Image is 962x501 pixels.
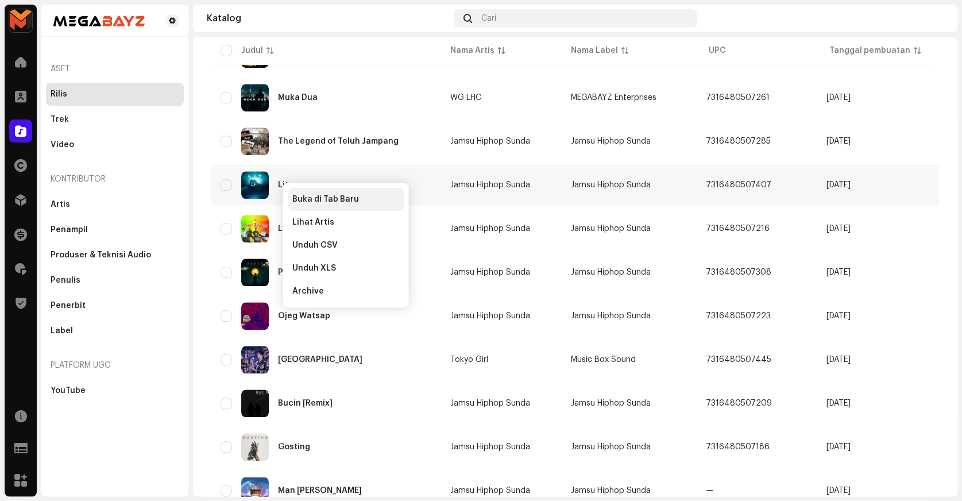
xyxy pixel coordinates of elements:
span: Jamsu Hiphop Sunda [571,443,651,451]
div: Tokyo Girl [450,356,488,364]
span: Jamsu Hiphop Sunda [450,487,553,495]
span: 23 Apr 2025 [826,487,851,495]
span: Jamsu Hiphop Sunda [450,181,553,189]
span: WG LHC [450,94,553,102]
span: Jamsu Hiphop Sunda [450,443,553,451]
div: Lah Bodo Amat [Reggae] [278,225,377,233]
div: Trek [51,115,69,124]
div: Penampil [51,225,88,234]
re-m-nav-item: Produser & Teknisi Audio [46,244,184,267]
div: Jamsu Hiphop Sunda [450,225,530,233]
div: Penulis [51,276,80,285]
div: Nama Label [571,45,618,56]
div: Ojeg Watsap [278,312,330,320]
span: Jamsu Hiphop Sunda [450,399,553,407]
div: Penerbit [51,301,86,310]
li: Unduh CSV [288,234,404,257]
div: Produser & Teknisi Audio [51,250,151,260]
div: Jamsu Hiphop Sunda [450,181,530,189]
img: cbb2e167-14b3-40a9-b944-8dd80b42028d [241,346,269,373]
span: Jamsu Hiphop Sunda [571,399,651,407]
div: Kontributor [46,165,184,193]
li: Archive [288,280,404,303]
span: Jamsu Hiphop Sunda [571,137,651,145]
span: 23 Apr 2025 [826,94,851,102]
div: Jamsu Hiphop Sunda [450,312,530,320]
img: 10f283ed-ef99-4429-a9b7-804cbd980048 [241,171,269,199]
span: Jamsu Hiphop Sunda [450,137,553,145]
div: Artis [51,200,70,209]
div: Muka Dua [278,94,318,102]
div: Jamsu Hiphop Sunda [450,443,530,451]
re-m-nav-item: Artis [46,193,184,216]
img: b55bfe63-1213-4d4a-97d0-c4f48eada45e [241,259,269,286]
div: Video [51,140,74,149]
span: 7316480507285 [706,137,771,145]
re-m-nav-item: Label [46,319,184,342]
span: — [706,487,713,495]
span: Archive [292,287,324,296]
span: Unduh CSV [292,241,338,250]
img: c80ab357-ad41-45f9-b05a-ac2c454cf3ef [925,9,944,28]
span: 7316480507445 [706,356,771,364]
span: Jamsu Hiphop Sunda [571,225,651,233]
img: c1f3b5d2-6493-41a9-9f15-38732ad9607a [241,128,269,155]
span: Cari [481,14,496,23]
div: Gosting [278,443,310,451]
div: Bucin [Remix] [278,399,333,407]
span: Buka di Tab Baru [292,195,359,204]
span: Music Box Sound [571,356,636,364]
img: 3f23f1de-8593-4305-9606-c96de0f31343 [241,84,269,111]
span: Lihat Artis [292,218,334,227]
span: Jamsu Hiphop Sunda [450,268,553,276]
re-a-nav-header: Platform UGC [46,352,184,379]
span: 7316480507223 [706,312,771,320]
img: 250fc6b7-2379-49b2-8428-5f605543a7c4 [241,390,269,417]
span: 23 Apr 2025 [826,443,851,451]
li: Buka di Tab Baru [288,188,404,211]
span: 7316480507186 [706,443,770,451]
span: Tokyo Girl [450,356,553,364]
div: Tokyo Tower [278,356,362,364]
img: 33c9722d-ea17-4ee8-9e7d-1db241e9a290 [9,9,32,32]
re-m-nav-item: Penampil [46,218,184,241]
re-m-nav-item: YouTube [46,379,184,402]
span: 23 Apr 2025 [826,137,851,145]
span: Jamsu Hiphop Sunda [571,181,651,189]
img: 5980e73e-511e-4429-b8ec-69f9a9f2f0d1 [241,302,269,330]
re-m-nav-item: Trek [46,108,184,131]
re-a-nav-header: Aset [46,55,184,83]
div: Nama Artis [450,45,494,56]
div: Jamsu Hiphop Sunda [450,487,530,495]
img: ea3f5b01-c1b1-4518-9e19-4d24e8c5836b [51,14,147,28]
span: 7316480507209 [706,399,772,407]
div: YouTube [51,386,86,395]
div: Judul [241,45,263,56]
span: Jamsu Hiphop Sunda [571,268,651,276]
li: Unduh XLS [288,257,404,280]
span: 7316480507308 [706,268,771,276]
div: Rilis [51,90,67,99]
span: 23 Apr 2025 [826,181,851,189]
span: 23 Apr 2025 [826,268,851,276]
img: 78be84b4-b627-4d3d-ab69-4e3748583f79 [241,433,269,461]
li: Lihat Artis [288,211,404,234]
div: Jamsu Hiphop Sunda [450,137,530,145]
span: 7316480507261 [706,94,770,102]
div: Man Jadda Wajada [278,487,362,495]
re-m-nav-item: Rilis [46,83,184,106]
span: 7316480507407 [706,181,771,189]
div: The Legend of Teluh Jampang [278,137,399,145]
div: Tanggal pembuatan [829,45,910,56]
re-m-nav-item: Video [46,133,184,156]
div: Katalog [207,14,449,23]
span: Jamsu Hiphop Sunda [571,312,651,320]
div: Pamer [278,268,304,276]
re-m-nav-item: Penulis [46,269,184,292]
div: Lit [278,181,288,189]
span: Jamsu Hiphop Sunda [571,487,651,495]
span: 23 Apr 2025 [826,225,851,233]
span: 23 Apr 2025 [826,356,851,364]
